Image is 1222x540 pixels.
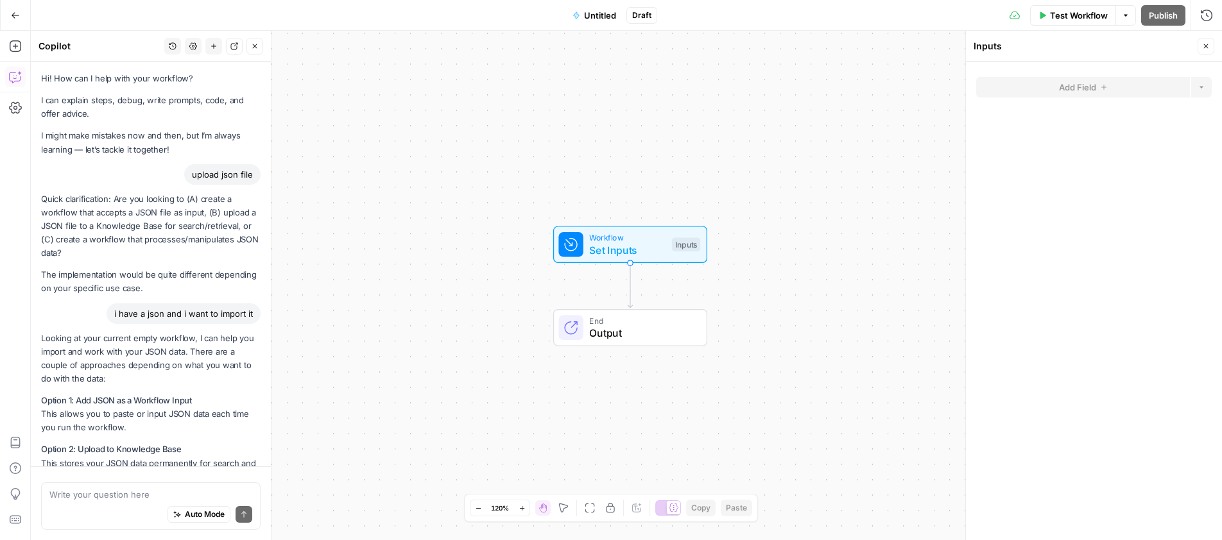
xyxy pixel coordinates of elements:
[41,129,261,156] p: I might make mistakes now and then, but I’m always learning — let’s tackle it together!
[511,226,750,263] div: WorkflowSet InputsInputs
[41,395,192,405] strong: Option 1: Add JSON as a Workflow Input
[1141,5,1185,26] button: Publish
[41,394,261,434] p: This allows you to paste or input JSON data each time you run the workflow.
[184,164,261,185] div: upload json file
[584,9,616,22] span: Untitled
[589,242,666,258] span: Set Inputs
[41,192,261,260] p: Quick clarification: Are you looking to (A) create a workflow that accepts a JSON file as input, ...
[589,232,666,244] span: Workflow
[1059,81,1096,94] span: Add Field
[589,314,694,326] span: End
[686,500,716,516] button: Copy
[589,325,694,341] span: Output
[41,72,261,85] p: Hi! How can I help with your workflow?
[1050,9,1108,22] span: Test Workflow
[976,77,1190,97] button: Add Field
[185,509,225,520] span: Auto Mode
[41,94,261,121] p: I can explain steps, debug, write prompts, code, and offer advice.
[1030,5,1115,26] button: Test Workflow
[511,309,750,346] div: EndOutput
[107,303,261,324] div: i have a json and i want to import it
[726,502,747,514] span: Paste
[1149,9,1178,22] span: Publish
[721,500,752,516] button: Paste
[565,5,624,26] button: Untitled
[41,443,261,483] p: This stores your JSON data permanently for search and retrieval across multiple workflows.
[974,40,1194,53] div: Inputs
[41,444,182,454] strong: Option 2: Upload to Knowledge Base
[632,10,651,21] span: Draft
[628,263,632,308] g: Edge from start to end
[41,268,261,295] p: The implementation would be quite different depending on your specific use case.
[39,40,160,53] div: Copilot
[491,503,509,513] span: 120%
[691,502,710,514] span: Copy
[672,237,700,251] div: Inputs
[168,506,230,523] button: Auto Mode
[41,332,261,386] p: Looking at your current empty workflow, I can help you import and work with your JSON data. There...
